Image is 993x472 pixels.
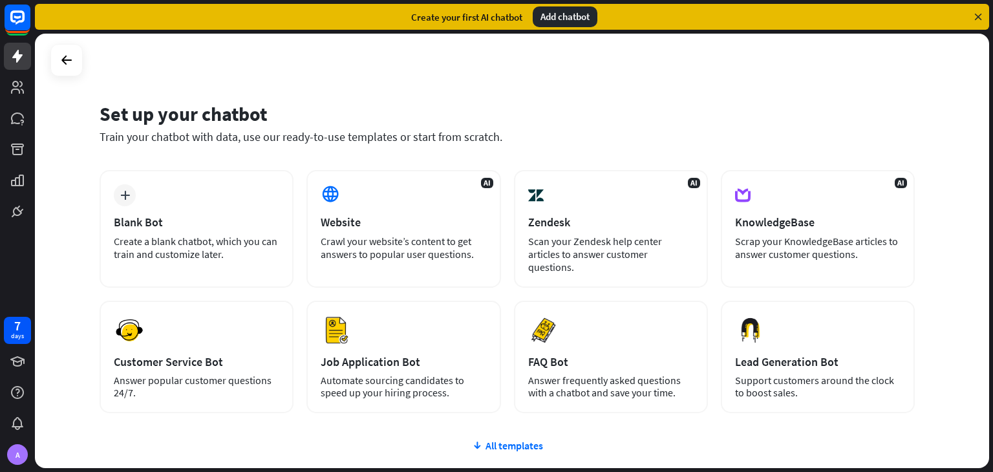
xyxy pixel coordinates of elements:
i: plus [120,191,130,200]
div: All templates [100,439,915,452]
div: Answer popular customer questions 24/7. [114,374,279,399]
div: 7 [14,320,21,332]
div: FAQ Bot [528,354,694,369]
div: Set up your chatbot [100,102,915,126]
div: Add chatbot [533,6,597,27]
span: AI [481,178,493,188]
span: AI [688,178,700,188]
div: Crawl your website’s content to get answers to popular user questions. [321,235,486,261]
div: Create a blank chatbot, which you can train and customize later. [114,235,279,261]
div: Train your chatbot with data, use our ready-to-use templates or start from scratch. [100,129,915,144]
div: Blank Bot [114,215,279,230]
a: 7 days [4,317,31,344]
div: Support customers around the clock to boost sales. [735,374,901,399]
div: KnowledgeBase [735,215,901,230]
div: Website [321,215,486,230]
div: Scrap your KnowledgeBase articles to answer customer questions. [735,235,901,261]
div: Job Application Bot [321,354,486,369]
div: Answer frequently asked questions with a chatbot and save your time. [528,374,694,399]
span: AI [895,178,907,188]
div: Scan your Zendesk help center articles to answer customer questions. [528,235,694,274]
div: Create your first AI chatbot [411,11,522,23]
div: days [11,332,24,341]
div: Lead Generation Bot [735,354,901,369]
div: A [7,444,28,465]
div: Automate sourcing candidates to speed up your hiring process. [321,374,486,399]
div: Customer Service Bot [114,354,279,369]
div: Zendesk [528,215,694,230]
